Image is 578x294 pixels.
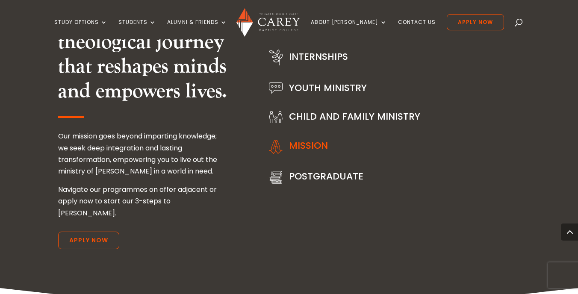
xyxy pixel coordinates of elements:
a: Study Options [54,19,107,39]
a: About [PERSON_NAME] [311,19,387,39]
div: Our mission goes beyond imparting knowledge; we seek deep integration and lasting transformation,... [58,130,227,218]
a: PostGraduate [289,170,363,183]
p: Navigate our programmes on offer adjacent or apply now to start our 3-steps to [PERSON_NAME]. [58,184,227,219]
img: Stack of books [269,171,283,184]
a: Alumni & Friends [167,19,227,39]
a: Mission [289,139,328,152]
a: Students [118,19,156,39]
img: Hands in prayer position [269,140,283,154]
a: Apply Now [58,232,119,250]
a: Apply Now [447,14,504,30]
img: Speech bubble [269,82,283,94]
a: Youth Ministry [289,81,367,94]
a: Internships [289,50,348,63]
a: Contact Us [398,19,436,39]
img: Carey Baptist College [236,8,299,37]
img: Family [269,111,283,123]
img: Plant [269,50,283,66]
a: Child and Family Ministry [289,110,420,123]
